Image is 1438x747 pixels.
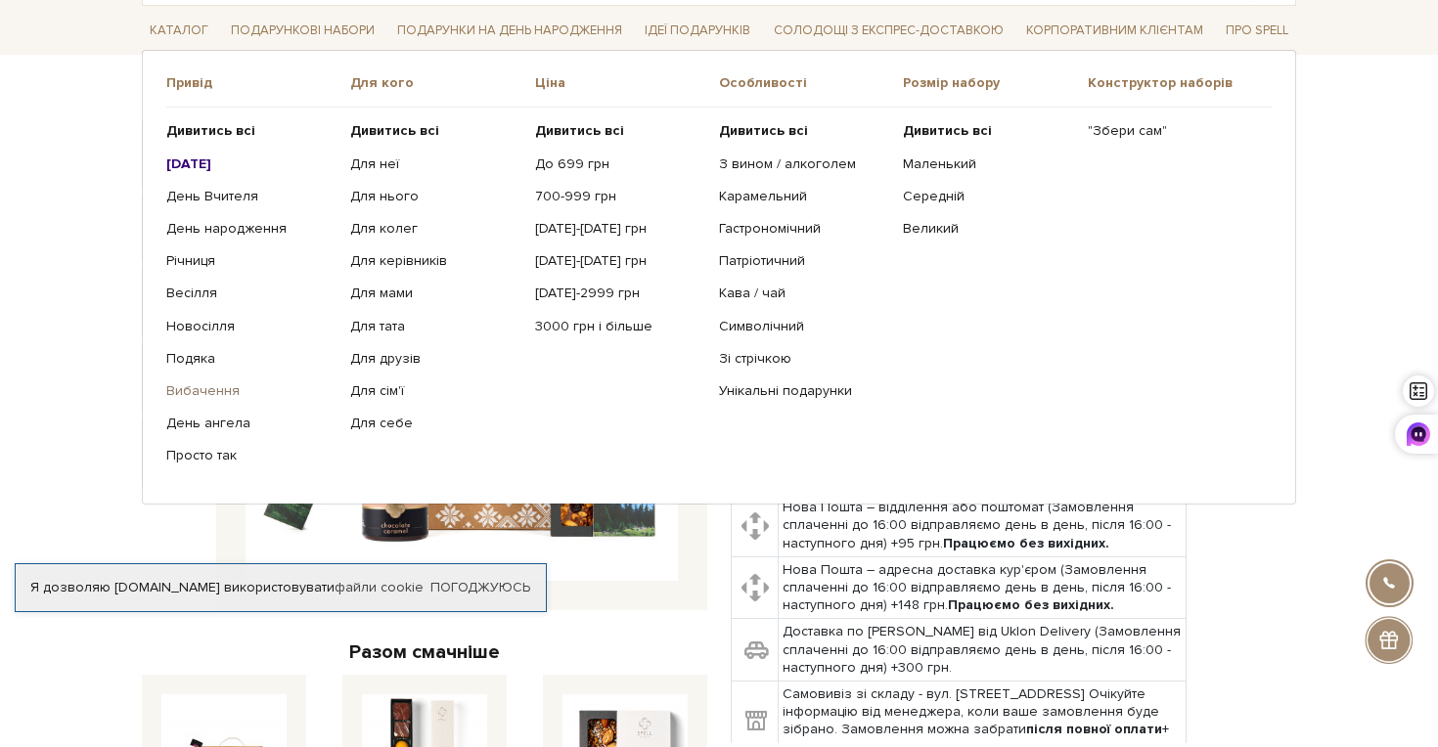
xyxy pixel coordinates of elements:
a: Дивитись всі [350,122,519,140]
b: Працюємо без вихідних. [943,535,1109,551]
a: Дивитись всі [719,122,888,140]
a: Для мами [350,285,519,302]
a: Подарункові набори [223,16,382,46]
a: [DATE] [166,155,336,173]
a: 700-999 грн [535,188,704,205]
a: З вином / алкоголем [719,155,888,173]
a: Символічний [719,318,888,335]
a: Маленький [903,155,1072,173]
a: Дивитись всі [535,122,704,140]
a: Гастрономічний [719,220,888,238]
a: Солодощі з експрес-доставкою [766,14,1011,47]
div: Разом смачніше [142,639,707,665]
a: Для сім'ї [350,382,519,400]
a: Середній [903,188,1072,205]
a: День народження [166,220,336,238]
td: Нова Пошта – адресна доставка кур'єром (Замовлення сплаченні до 16:00 відправляємо день в день, п... [779,556,1187,619]
span: Для кого [350,74,534,92]
a: Подарунки на День народження [389,16,630,46]
b: [DATE] [166,155,211,172]
a: Для нього [350,188,519,205]
td: Доставка по [PERSON_NAME] від Uklon Delivery (Замовлення сплаченні до 16:00 відправляємо день в д... [779,619,1187,681]
a: Про Spell [1218,16,1296,46]
b: після повної оплати [1026,721,1162,737]
a: [DATE]-[DATE] грн [535,220,704,238]
a: [DATE]-2999 грн [535,285,704,302]
a: Великий [903,220,1072,238]
a: Для тата [350,318,519,335]
a: Весілля [166,285,336,302]
a: День ангела [166,415,336,432]
a: Подяка [166,350,336,368]
a: файли cookie [335,579,424,595]
b: Дивитись всі [903,122,992,139]
a: Для колег [350,220,519,238]
b: Працюємо без вихідних. [948,596,1114,613]
a: Кава / чай [719,285,888,302]
b: Дивитись всі [719,122,808,139]
b: Дивитись всі [350,122,439,139]
span: Конструктор наборів [1088,74,1272,92]
a: Патріотичний [719,252,888,270]
span: Особливості [719,74,903,92]
b: Дивитись всі [166,122,255,139]
a: Ідеї подарунків [637,16,758,46]
a: Карамельний [719,188,888,205]
a: Для себе [350,415,519,432]
div: Каталог [142,50,1296,504]
a: День Вчителя [166,188,336,205]
span: Розмір набору [903,74,1087,92]
a: [DATE]-[DATE] грн [535,252,704,270]
a: "Збери сам" [1088,122,1257,140]
a: Дивитись всі [903,122,1072,140]
a: Річниця [166,252,336,270]
a: 3000 грн і більше [535,318,704,335]
a: Для друзів [350,350,519,368]
a: Зі стрічкою [719,350,888,368]
div: Я дозволяю [DOMAIN_NAME] використовувати [16,579,546,596]
a: Погоджуюсь [430,579,530,596]
b: Дивитись всі [535,122,624,139]
a: Для керівників [350,252,519,270]
a: Для неї [350,155,519,173]
a: Каталог [142,16,216,46]
a: Корпоративним клієнтам [1018,16,1211,46]
a: Новосілля [166,318,336,335]
a: Дивитись всі [166,122,336,140]
a: Вибачення [166,382,336,400]
a: Просто так [166,447,336,464]
td: Нова Пошта – відділення або поштомат (Замовлення сплаченні до 16:00 відправляємо день в день, піс... [779,495,1187,557]
span: Ціна [535,74,719,92]
span: Привід [166,74,350,92]
a: Унікальні подарунки [719,382,888,400]
a: До 699 грн [535,155,704,173]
